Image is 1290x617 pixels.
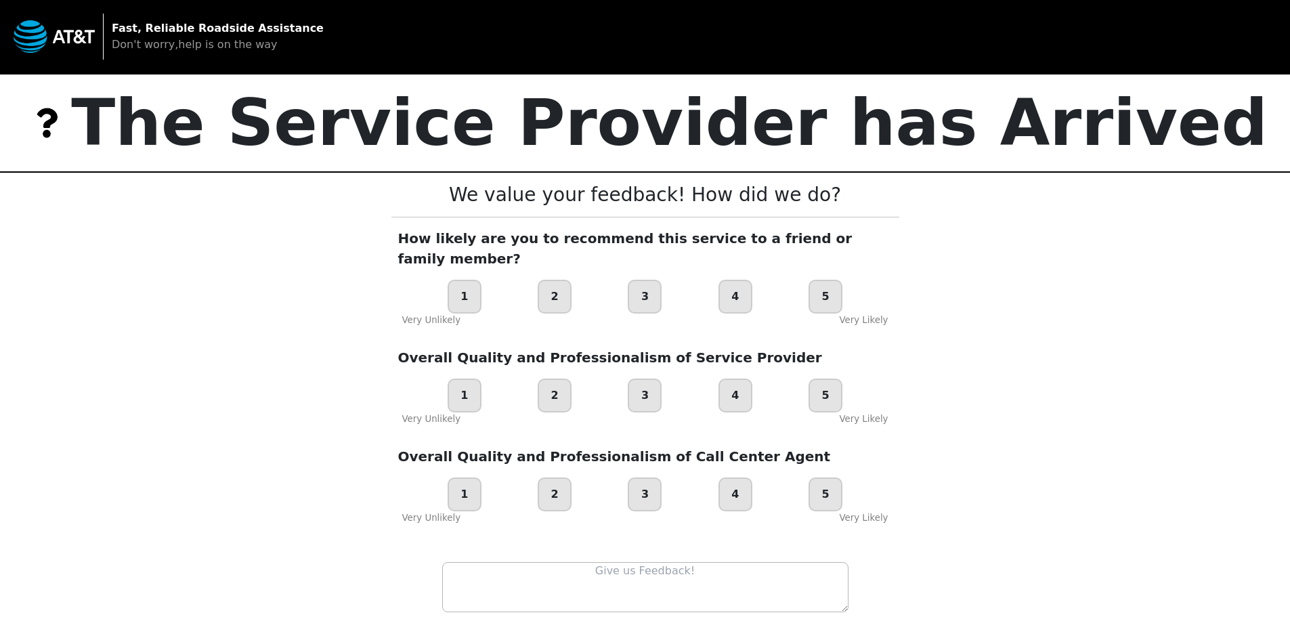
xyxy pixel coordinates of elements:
p: The Service Provider has Arrived [71,75,1268,171]
div: 5 [809,477,842,511]
div: 5 [809,379,842,412]
div: 1 [448,477,481,511]
div: Very Unlikely [402,412,461,426]
div: 3 [628,477,662,511]
img: trx now logo [14,20,95,54]
strong: Fast, Reliable Roadside Assistance [112,22,324,35]
div: Very Unlikely [402,511,461,525]
div: 1 [448,280,481,314]
div: Very Likely [839,314,888,327]
div: Very Likely [839,511,888,525]
div: 4 [718,477,752,511]
div: Very Likely [839,412,888,426]
div: 4 [718,280,752,314]
h3: We value your feedback! How did we do? [416,184,874,207]
div: 4 [718,379,752,412]
img: trx now logo [22,98,71,147]
p: Overall Quality and Professionalism of Service Provider [398,347,893,368]
div: Very Unlikely [402,314,461,327]
div: 2 [538,477,572,511]
div: 5 [809,280,842,314]
div: 2 [538,280,572,314]
p: Overall Quality and Professionalism of Call Center Agent [398,446,893,467]
div: 2 [538,379,572,412]
div: 3 [628,280,662,314]
div: 1 [448,379,481,412]
div: 3 [628,379,662,412]
span: Don't worry,help is on the way [112,38,278,51]
p: How likely are you to recommend this service to a friend or family member? [398,228,893,269]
